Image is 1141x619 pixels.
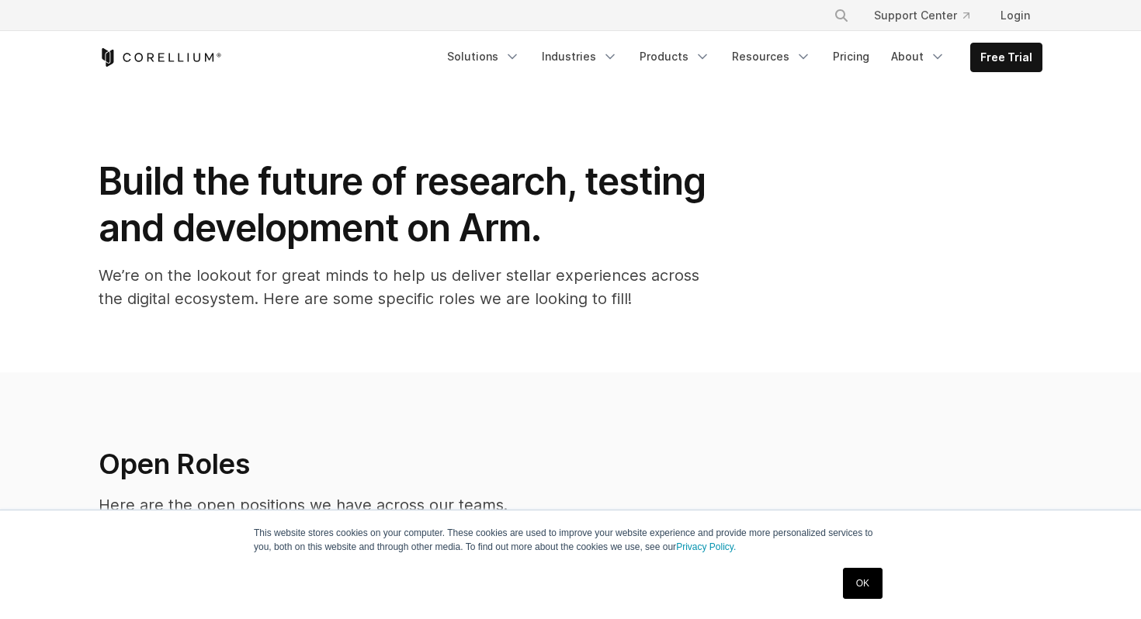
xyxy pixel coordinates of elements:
[843,568,883,599] a: OK
[630,43,720,71] a: Products
[254,526,887,554] p: This website stores cookies on your computer. These cookies are used to improve your website expe...
[438,43,1042,72] div: Navigation Menu
[815,2,1042,29] div: Navigation Menu
[862,2,982,29] a: Support Center
[438,43,529,71] a: Solutions
[99,264,720,310] p: We’re on the lookout for great minds to help us deliver stellar experiences across the digital ec...
[988,2,1042,29] a: Login
[723,43,820,71] a: Resources
[99,158,720,251] h1: Build the future of research, testing and development on Arm.
[971,43,1042,71] a: Free Trial
[824,43,879,71] a: Pricing
[99,447,799,481] h2: Open Roles
[676,541,736,552] a: Privacy Policy.
[99,493,799,517] p: Here are the open positions we have across our teams.
[827,2,855,29] button: Search
[882,43,955,71] a: About
[99,48,222,67] a: Corellium Home
[532,43,627,71] a: Industries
